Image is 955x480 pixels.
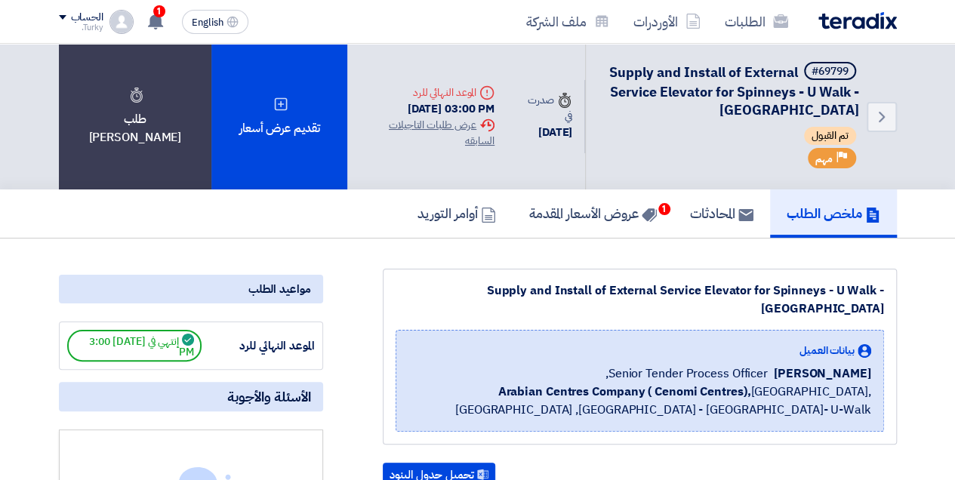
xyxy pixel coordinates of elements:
div: طلب [PERSON_NAME] [59,44,212,189]
span: [GEOGRAPHIC_DATA], [GEOGRAPHIC_DATA] ,[GEOGRAPHIC_DATA] - [GEOGRAPHIC_DATA]- U-Walk [408,383,871,419]
a: ملف الشركة [514,4,621,39]
div: Turky. [59,23,103,32]
div: عرض طلبات التاجيلات السابقه [359,117,494,149]
div: صدرت في [519,92,572,124]
h5: Supply and Install of External Service Elevator for Spinneys - U Walk - Riyadh [604,62,858,119]
h5: أوامر التوريد [417,205,496,222]
span: [PERSON_NAME] [774,365,871,383]
span: إنتهي في [DATE] 3:00 PM [67,330,202,362]
span: 1 [153,5,165,17]
div: #69799 [812,66,849,77]
img: Teradix logo [818,12,897,29]
div: مواعيد الطلب [59,275,323,303]
span: 1 [658,203,670,215]
a: الطلبات [713,4,800,39]
span: English [192,17,223,28]
span: الأسئلة والأجوبة [227,388,311,405]
a: المحادثات [673,189,770,238]
span: Senior Tender Process Officer, [605,365,768,383]
h5: المحادثات [690,205,753,222]
a: ملخص الطلب [770,189,897,238]
a: أوامر التوريد [401,189,513,238]
div: تقديم عرض أسعار [211,44,347,189]
div: Supply and Install of External Service Elevator for Spinneys - U Walk - [GEOGRAPHIC_DATA] [396,282,884,318]
div: الموعد النهائي للرد [359,85,494,100]
div: [DATE] 03:00 PM [359,100,494,118]
div: [DATE] [519,124,572,141]
button: English [182,10,248,34]
span: مهم [815,152,833,166]
h5: ملخص الطلب [787,205,880,222]
span: Supply and Install of External Service Elevator for Spinneys - U Walk - [GEOGRAPHIC_DATA] [609,62,859,120]
a: الأوردرات [621,4,713,39]
a: عروض الأسعار المقدمة1 [513,189,673,238]
b: Arabian Centres Company ( Cenomi Centres), [498,383,750,401]
h5: عروض الأسعار المقدمة [529,205,657,222]
div: الموعد النهائي للرد [202,337,315,355]
img: profile_test.png [109,10,134,34]
span: تم القبول [804,127,856,145]
span: بيانات العميل [799,343,855,358]
div: الحساب [71,11,103,24]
